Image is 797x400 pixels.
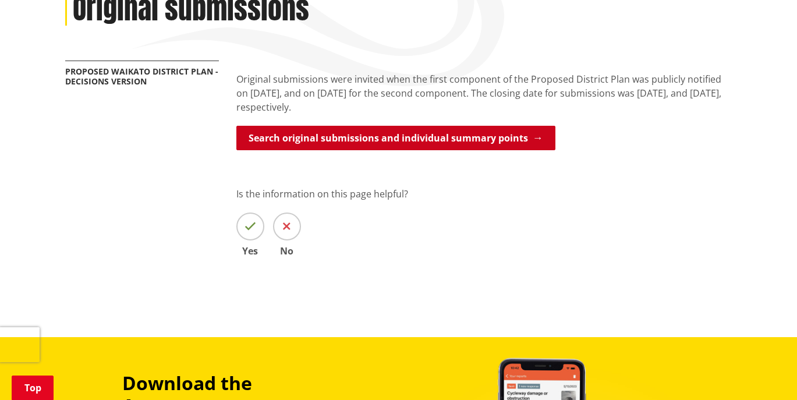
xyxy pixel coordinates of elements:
[65,66,218,87] a: Proposed Waikato District Plan - Decisions Version
[12,376,54,400] a: Top
[236,126,555,150] a: Search original submissions and individual summary points
[236,72,732,114] p: Original submissions were invited when the first component of the Proposed District Plan was publ...
[273,246,301,256] span: No
[236,246,264,256] span: Yes
[236,187,732,201] p: Is the information on this page helpful?
[743,351,785,393] iframe: Messenger Launcher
